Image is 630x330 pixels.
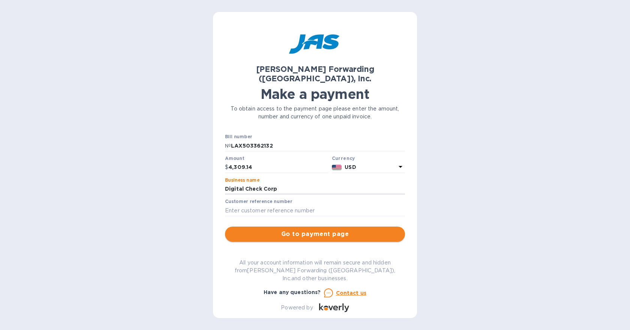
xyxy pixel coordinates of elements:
[225,105,405,121] p: To obtain access to the payment page please enter the amount, number and currency of one unpaid i...
[225,227,405,242] button: Go to payment page
[264,289,321,295] b: Have any questions?
[281,304,313,312] p: Powered by
[345,164,356,170] b: USD
[225,135,252,139] label: Bill number
[332,165,342,170] img: USD
[231,140,405,151] input: Enter bill number
[225,142,231,150] p: №
[225,200,292,204] label: Customer reference number
[256,64,374,83] b: [PERSON_NAME] Forwarding ([GEOGRAPHIC_DATA]), Inc.
[225,178,259,182] label: Business name
[225,259,405,282] p: All your account information will remain secure and hidden from [PERSON_NAME] Forwarding ([GEOGRA...
[225,163,228,171] p: $
[231,230,399,239] span: Go to payment page
[225,156,244,161] label: Amount
[336,290,367,296] u: Contact us
[225,184,405,195] input: Enter business name
[332,155,355,161] b: Currency
[225,86,405,102] h1: Make a payment
[225,205,405,216] input: Enter customer reference number
[228,162,329,173] input: 0.00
